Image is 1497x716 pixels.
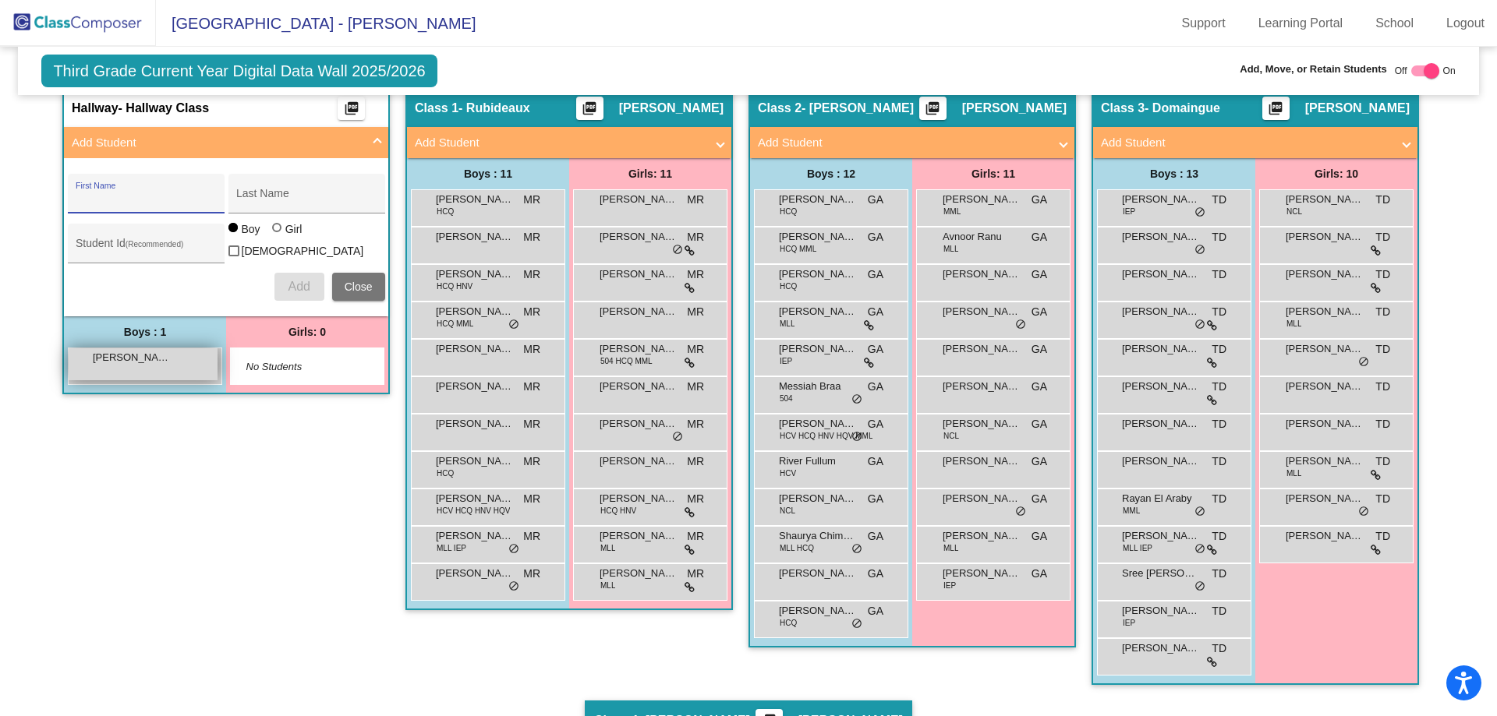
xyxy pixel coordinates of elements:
span: GA [868,453,883,470]
span: [PERSON_NAME] [1122,528,1200,544]
span: MR [523,341,540,358]
span: [PERSON_NAME] [436,192,514,207]
span: Sree [PERSON_NAME] [1122,566,1200,581]
span: MLL HCQ [780,542,814,554]
span: [PERSON_NAME] [1122,192,1200,207]
span: IEP [943,580,956,591]
span: IEP [780,355,792,367]
span: [PERSON_NAME] [436,266,514,282]
span: [PERSON_NAME] [436,491,514,506]
span: TD [1212,416,1226,432]
span: [PERSON_NAME] [1286,341,1364,357]
span: TD [1212,640,1226,657]
span: Third Grade Current Year Digital Data Wall 2025/2026 [41,55,437,87]
span: Shaurya Chimangala [PERSON_NAME] [779,528,857,544]
span: Class 3 [1101,101,1145,116]
span: [PERSON_NAME] [943,528,1021,544]
span: [PERSON_NAME] [600,304,678,319]
span: MLL IEP [1123,542,1152,554]
span: [PERSON_NAME] [779,229,857,245]
span: [PERSON_NAME] [436,453,514,469]
button: Print Students Details [576,97,603,120]
span: Rayan El Araby [1122,491,1200,506]
span: MR [523,416,540,432]
span: TD [1375,416,1390,432]
span: 504 HCQ MML [600,355,653,367]
div: Girls: 11 [569,158,731,189]
mat-icon: picture_as_pdf [923,101,942,122]
span: MR [687,304,704,320]
span: GA [1032,416,1047,432]
span: Messiah Braa [779,379,857,394]
span: [PERSON_NAME] [1286,229,1364,245]
span: HCQ HNV [437,280,472,292]
span: MR [523,266,540,283]
mat-icon: picture_as_pdf [342,101,361,122]
span: - Rubideaux [458,101,530,116]
span: do_not_disturb_alt [1358,356,1369,369]
span: [PERSON_NAME] [1286,192,1364,207]
span: do_not_disturb_alt [672,431,683,443]
button: Close [332,273,385,301]
span: do_not_disturb_alt [1194,206,1205,219]
span: [PERSON_NAME] [600,266,678,282]
span: [PERSON_NAME] [943,491,1021,506]
span: do_not_disturb_alt [1194,543,1205,556]
span: [PERSON_NAME] [1286,266,1364,282]
span: [PERSON_NAME] [600,566,678,581]
span: MLL [600,580,615,591]
mat-expansion-panel-header: Add Student [407,127,731,158]
span: Add [288,280,310,293]
span: TD [1375,304,1390,320]
span: GA [1032,266,1047,283]
div: Girl [285,221,303,237]
span: TD [1212,453,1226,470]
span: [PERSON_NAME] [962,101,1067,116]
span: [PERSON_NAME] [779,341,857,357]
span: No Students [246,359,344,375]
mat-panel-title: Add Student [72,134,362,152]
span: GA [868,603,883,619]
span: HCV HCQ HNV HQV [437,505,510,517]
span: [PERSON_NAME] [1286,528,1364,544]
mat-icon: picture_as_pdf [580,101,599,122]
span: GA [868,304,883,320]
span: MLL [1286,318,1301,330]
div: Girls: 10 [1255,158,1417,189]
span: MR [687,341,704,358]
span: GA [1032,453,1047,470]
span: NCL [780,505,795,517]
span: [PERSON_NAME] [1305,101,1410,116]
span: Off [1395,64,1407,78]
span: GA [1032,566,1047,582]
input: Last Name [236,193,377,206]
span: MR [523,304,540,320]
span: [PERSON_NAME] [943,192,1021,207]
span: [PERSON_NAME] [1122,640,1200,656]
a: Learning Portal [1246,11,1356,36]
span: do_not_disturb_alt [851,543,862,556]
span: [PERSON_NAME] [779,416,857,432]
span: MML [943,206,961,217]
span: MLL [943,243,958,255]
div: Boys : 1 [64,316,226,347]
span: GA [1032,341,1047,358]
span: [PERSON_NAME] [943,341,1021,357]
span: MR [687,566,704,582]
span: NCL [1286,206,1302,217]
span: TD [1375,229,1390,245]
span: GA [868,528,883,545]
span: [PERSON_NAME] [943,266,1021,282]
a: Support [1170,11,1238,36]
span: [PERSON_NAME] [600,453,678,469]
span: TD [1375,491,1390,507]
span: [PERSON_NAME] [1286,379,1364,394]
mat-panel-title: Add Student [758,134,1048,152]
span: MR [523,379,540,395]
span: GA [1032,379,1047,395]
span: [PERSON_NAME] [1122,341,1200,357]
span: MLL [780,318,795,330]
span: IEP [1123,617,1135,629]
span: [PERSON_NAME] [600,491,678,506]
button: Print Students Details [338,97,365,120]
